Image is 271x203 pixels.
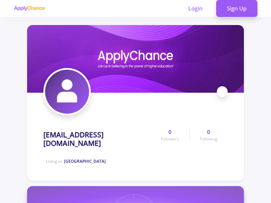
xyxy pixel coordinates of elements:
[45,70,89,114] img: yasaman_sama@yahoo.comavatar
[46,158,106,164] span: Living in :
[207,128,210,136] span: 0
[168,128,171,136] span: 0
[151,128,189,142] a: 0Followers
[200,136,217,142] span: Following
[43,131,151,148] h1: [EMAIL_ADDRESS][DOMAIN_NAME]
[27,25,244,93] img: yasaman_sama@yahoo.comcover image
[189,128,228,142] a: 0Following
[14,6,45,11] img: applychance logo text only
[161,136,179,142] span: Followers
[64,158,106,164] span: [GEOGRAPHIC_DATA]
